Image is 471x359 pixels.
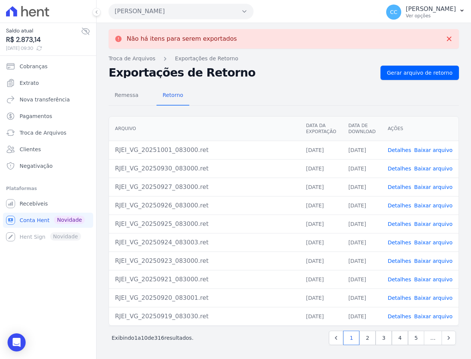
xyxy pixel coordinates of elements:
td: [DATE] [342,307,382,325]
a: Detalhes [388,221,411,227]
td: [DATE] [342,196,382,215]
th: Arquivo [109,117,300,141]
span: Conta Hent [20,216,49,224]
a: 5 [408,331,424,345]
td: [DATE] [342,141,382,159]
a: Baixar arquivo [414,184,453,190]
div: Plataformas [6,184,90,193]
a: Remessa [109,86,144,106]
div: Open Intercom Messenger [8,333,26,351]
a: Retorno [156,86,189,106]
span: Cobranças [20,63,48,70]
th: Data da Exportação [300,117,342,141]
td: [DATE] [300,270,342,288]
a: Nova transferência [3,92,93,107]
a: Detalhes [388,184,411,190]
span: Gerar arquivo de retorno [387,69,453,77]
a: Conta Hent Novidade [3,213,93,228]
span: Saldo atual [6,27,81,35]
span: 316 [154,335,164,341]
nav: Sidebar [6,59,90,244]
div: RJEI_VG_20250920_083001.ret [115,293,294,302]
span: Negativação [20,162,53,170]
a: 1 [343,331,359,345]
span: R$ 2.873,14 [6,35,81,45]
div: RJEI_VG_20250919_083030.ret [115,312,294,321]
p: Exibindo a de resultados. [112,334,193,342]
a: Detalhes [388,239,411,245]
span: 10 [141,335,148,341]
a: Clientes [3,142,93,157]
span: Recebíveis [20,200,48,207]
a: Detalhes [388,313,411,319]
a: Detalhes [388,258,411,264]
div: RJEI_VG_20250921_083000.ret [115,275,294,284]
a: Negativação [3,158,93,173]
a: Baixar arquivo [414,147,453,153]
a: Detalhes [388,203,411,209]
a: Detalhes [388,166,411,172]
p: Ver opções [406,13,456,19]
td: [DATE] [300,141,342,159]
p: [PERSON_NAME] [406,5,456,13]
a: Pagamentos [3,109,93,124]
a: Next [442,331,456,345]
td: [DATE] [300,307,342,325]
td: [DATE] [342,178,382,196]
div: RJEI_VG_20250924_083003.ret [115,238,294,247]
div: RJEI_VG_20250930_083000.ret [115,164,294,173]
td: [DATE] [300,233,342,252]
p: Não há itens para serem exportados [127,35,237,43]
td: [DATE] [300,288,342,307]
a: Baixar arquivo [414,258,453,264]
a: Detalhes [388,276,411,282]
span: Pagamentos [20,112,52,120]
a: Baixar arquivo [414,313,453,319]
td: [DATE] [300,196,342,215]
a: Baixar arquivo [414,295,453,301]
a: Baixar arquivo [414,276,453,282]
a: Baixar arquivo [414,221,453,227]
span: Clientes [20,146,41,153]
div: RJEI_VG_20250923_083000.ret [115,256,294,265]
a: Extrato [3,75,93,91]
a: Baixar arquivo [414,239,453,245]
a: Gerar arquivo de retorno [380,66,459,80]
span: CC [390,9,397,15]
button: CC [PERSON_NAME] Ver opções [380,2,471,23]
nav: Breadcrumb [109,55,459,63]
span: Troca de Arquivos [20,129,66,137]
span: [DATE] 09:30 [6,45,81,52]
a: Recebíveis [3,196,93,211]
td: [DATE] [342,252,382,270]
td: [DATE] [300,215,342,233]
div: RJEI_VG_20251001_083000.ret [115,146,294,155]
span: … [424,331,442,345]
td: [DATE] [300,178,342,196]
th: Data de Download [342,117,382,141]
a: Cobranças [3,59,93,74]
div: RJEI_VG_20250927_083000.ret [115,183,294,192]
td: [DATE] [342,270,382,288]
a: Troca de Arquivos [109,55,155,63]
span: Nova transferência [20,96,70,103]
a: 4 [392,331,408,345]
a: Detalhes [388,295,411,301]
a: Baixar arquivo [414,203,453,209]
span: 1 [134,335,138,341]
a: Previous [329,331,343,345]
span: Retorno [158,87,188,103]
h2: Exportações de Retorno [109,68,374,78]
td: [DATE] [342,288,382,307]
a: 3 [376,331,392,345]
td: [DATE] [342,159,382,178]
button: [PERSON_NAME] [109,4,253,19]
td: [DATE] [342,233,382,252]
a: Detalhes [388,147,411,153]
th: Ações [382,117,459,141]
td: [DATE] [300,252,342,270]
a: Troca de Arquivos [3,125,93,140]
div: RJEI_VG_20250926_083000.ret [115,201,294,210]
a: Exportações de Retorno [175,55,238,63]
span: Extrato [20,79,39,87]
